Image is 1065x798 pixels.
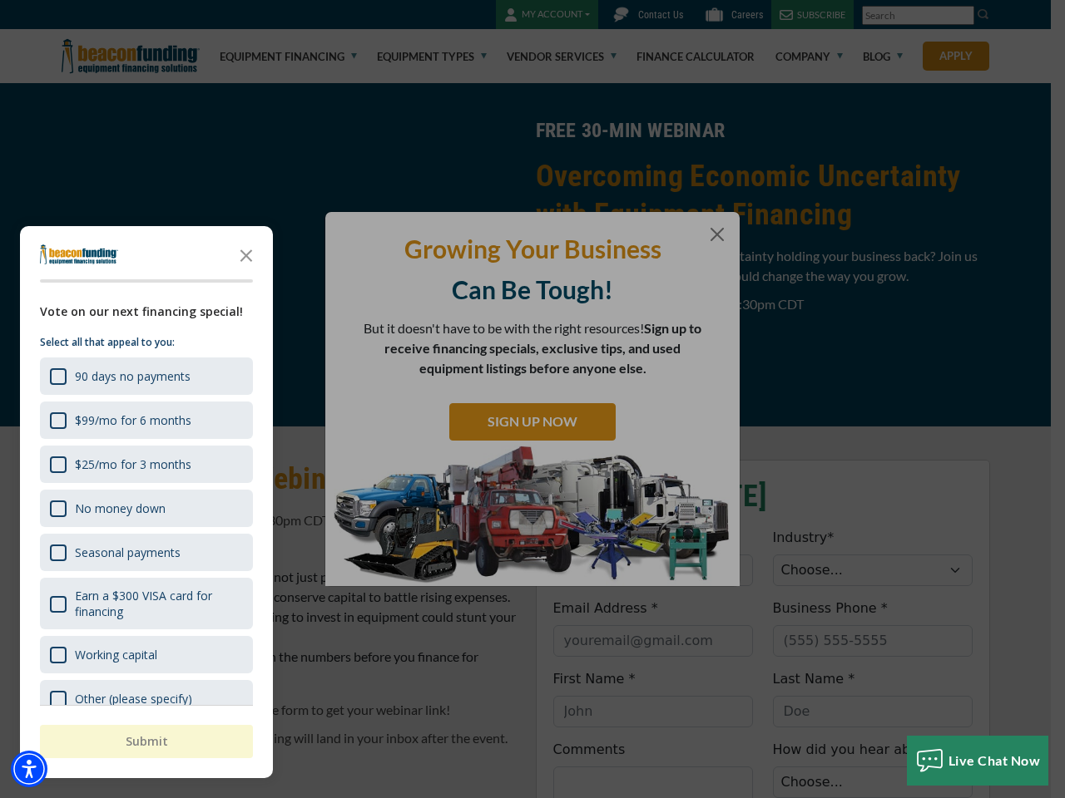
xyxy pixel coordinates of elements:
div: Other (please specify) [40,680,253,717]
div: Earn a $300 VISA card for financing [40,578,253,629]
div: $99/mo for 6 months [75,412,191,428]
div: Seasonal payments [75,544,181,560]
div: 90 days no payments [40,357,253,395]
div: Working capital [75,647,157,663]
p: Select all that appeal to you: [40,334,253,351]
div: Earn a $300 VISA card for financing [75,588,243,619]
div: No money down [40,490,253,527]
div: Survey [20,226,273,778]
div: 90 days no payments [75,368,191,384]
div: Accessibility Menu [11,751,47,787]
div: $25/mo for 3 months [40,446,253,483]
button: Submit [40,725,253,758]
div: $99/mo for 6 months [40,401,253,439]
div: No money down [75,500,166,516]
button: Close the survey [230,238,263,271]
button: Live Chat Now [907,736,1049,786]
div: $25/mo for 3 months [75,456,191,472]
div: Other (please specify) [75,691,192,707]
div: Vote on our next financing special! [40,303,253,321]
div: Working capital [40,636,253,673]
span: Live Chat Now [949,752,1041,768]
div: Seasonal payments [40,534,253,571]
img: Company logo [40,244,118,264]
